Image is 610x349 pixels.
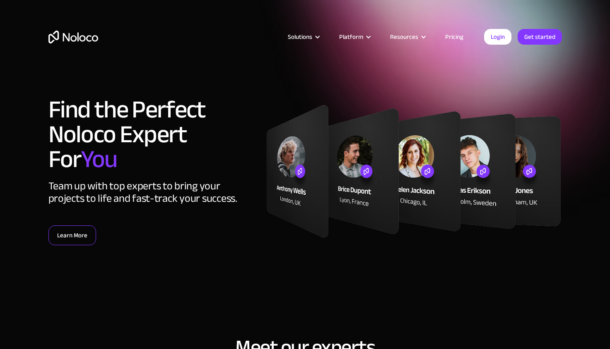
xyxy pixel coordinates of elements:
[390,31,418,42] div: Resources
[380,31,435,42] div: Resources
[48,31,98,43] a: home
[329,31,380,42] div: Platform
[288,31,312,42] div: Solutions
[48,97,258,172] h1: Find the Perfect Noloco Expert For
[48,225,96,245] a: Learn More
[81,136,117,182] span: You
[435,31,474,42] a: Pricing
[277,31,329,42] div: Solutions
[48,180,258,205] div: Team up with top experts to bring your projects to life and fast-track your success.
[339,31,363,42] div: Platform
[518,29,562,45] a: Get started
[484,29,511,45] a: Login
